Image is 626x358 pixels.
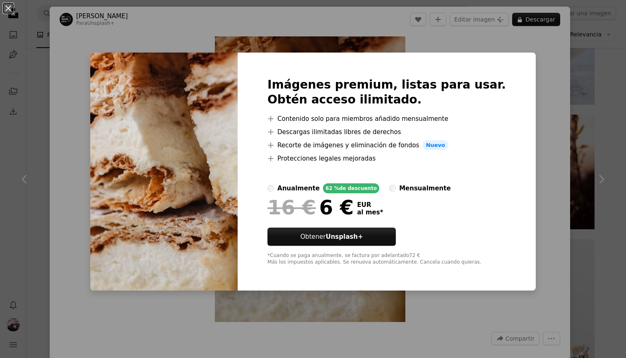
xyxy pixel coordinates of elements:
[267,228,396,246] a: ObtenerUnsplash+
[267,185,274,192] input: anualmente62 %de descuento
[267,154,506,163] li: Protecciones legales mejoradas
[399,183,450,193] div: mensualmente
[267,197,354,218] div: 6 €
[267,252,506,266] div: *Cuando se paga anualmente, se factura por adelantado 72 € Más los impuestos aplicables. Se renue...
[277,183,320,193] div: anualmente
[423,140,448,150] span: Nuevo
[267,114,506,124] li: Contenido solo para miembros añadido mensualmente
[267,127,506,137] li: Descargas ilimitadas libres de derechos
[267,140,506,150] li: Recorte de imágenes y eliminación de fondos
[90,53,238,291] img: premium_photo-1675706599356-18d0b753f3ad
[389,185,396,192] input: mensualmente
[326,233,363,240] strong: Unsplash+
[357,209,383,216] span: al mes *
[357,201,383,209] span: EUR
[267,77,506,107] h2: Imágenes premium, listas para usar. Obtén acceso ilimitado.
[323,183,379,193] div: 62 % de descuento
[267,197,316,218] span: 16 €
